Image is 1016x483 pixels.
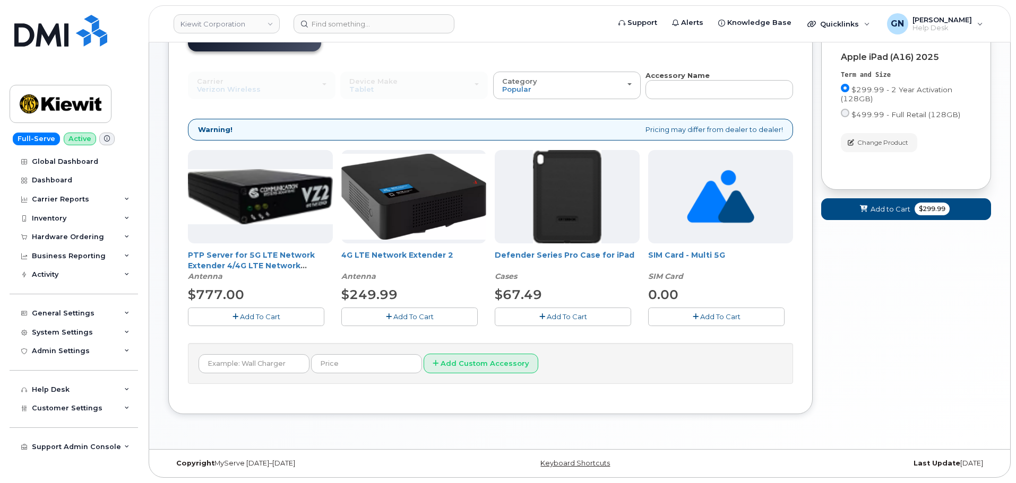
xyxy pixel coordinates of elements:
[645,71,710,80] strong: Accessory Name
[841,71,971,80] div: Term and Size
[648,287,678,302] span: 0.00
[687,150,754,243] img: no_image_found-2caef05468ed5679b831cfe6fc140e25e0c280774317ffc20a367ab7fd17291e.png
[341,154,486,239] img: 4glte_extender.png
[851,110,960,119] span: $499.99 - Full Retail (128GB)
[533,150,601,243] img: defenderipad10thgen.png
[912,24,972,32] span: Help Desk
[717,459,991,468] div: [DATE]
[857,138,908,147] span: Change Product
[891,17,904,30] span: GN
[711,12,799,33] a: Knowledge Base
[341,250,486,282] div: 4G LTE Network Extender 2
[611,12,665,33] a: Support
[800,13,877,34] div: Quicklinks
[174,14,280,33] a: Kiewit Corporation
[188,119,793,140] div: Pricing may differ from dealer to dealer!
[393,312,434,321] span: Add To Cart
[495,308,631,326] button: Add To Cart
[627,17,657,28] span: Support
[188,250,315,281] a: PTP Server for 5G LTE Network Extender 4/4G LTE Network Extender 3
[841,85,952,103] span: $299.99 - 2 Year Activation (128GB)
[341,287,398,302] span: $249.99
[700,312,741,321] span: Add To Cart
[841,84,849,92] input: $299.99 - 2 Year Activation (128GB)
[176,459,214,467] strong: Copyright
[841,133,917,152] button: Change Product
[493,72,641,99] button: Category Popular
[294,14,454,33] input: Find something...
[198,125,233,135] strong: Warning!
[188,250,333,282] div: PTP Server for 5G LTE Network Extender 4/4G LTE Network Extender 3
[341,250,453,260] a: 4G LTE Network Extender 2
[648,271,683,281] em: SIM Card
[727,17,791,28] span: Knowledge Base
[199,354,309,373] input: Example: Wall Charger
[914,459,960,467] strong: Last Update
[970,437,1008,475] iframe: Messenger Launcher
[188,169,333,224] img: Casa_Sysem.png
[424,354,538,373] button: Add Custom Accessory
[648,250,793,282] div: SIM Card - Multi 5G
[547,312,587,321] span: Add To Cart
[188,271,222,281] em: Antenna
[540,459,610,467] a: Keyboard Shortcuts
[240,312,280,321] span: Add To Cart
[648,308,785,326] button: Add To Cart
[841,109,849,117] input: $499.99 - Full Retail (128GB)
[495,250,634,260] a: Defender Series Pro Case for iPad
[188,308,324,326] button: Add To Cart
[196,36,313,43] span: Order new device and new line
[681,17,703,28] span: Alerts
[188,287,244,302] span: $777.00
[495,250,640,282] div: Defender Series Pro Case for iPad
[168,459,443,468] div: MyServe [DATE]–[DATE]
[495,271,517,281] em: Cases
[502,77,537,85] span: Category
[820,20,859,28] span: Quicklinks
[311,354,422,373] input: Price
[912,15,972,24] span: [PERSON_NAME]
[880,13,991,34] div: Geoffrey Newport
[502,85,531,93] span: Popular
[871,204,910,214] span: Add to Cart
[665,12,711,33] a: Alerts
[341,271,376,281] em: Antenna
[841,52,971,62] div: Apple iPad (A16) 2025
[648,250,725,260] a: SIM Card - Multi 5G
[915,203,950,215] span: $299.99
[341,308,478,326] button: Add To Cart
[495,287,542,302] span: $67.49
[821,198,991,220] button: Add to Cart $299.99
